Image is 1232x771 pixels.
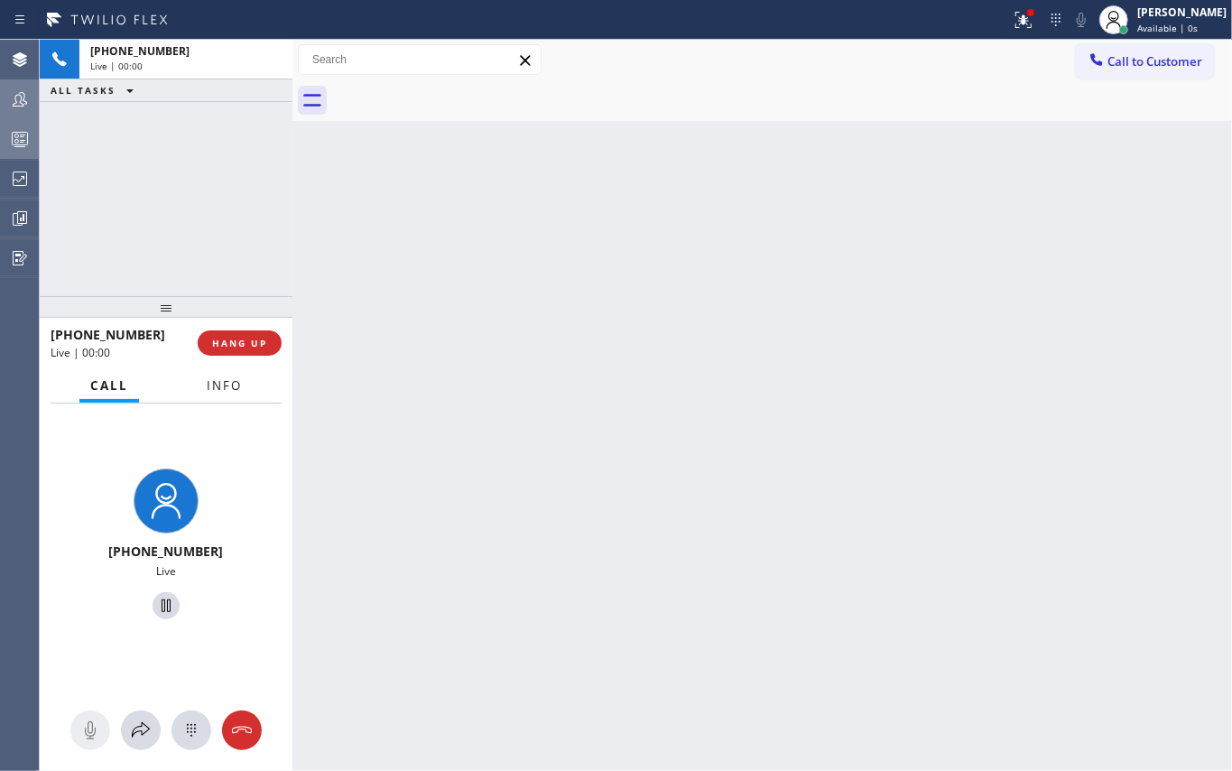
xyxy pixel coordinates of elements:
button: Mute [70,711,110,750]
span: ALL TASKS [51,84,116,97]
button: Call [79,368,139,404]
span: Available | 0s [1137,22,1198,34]
span: Live | 00:00 [90,60,143,72]
span: [PHONE_NUMBER] [109,543,224,560]
span: [PHONE_NUMBER] [51,326,165,343]
button: ALL TASKS [40,79,152,101]
button: Open directory [121,711,161,750]
span: Call to Customer [1107,53,1202,70]
span: Live [156,563,176,579]
button: Call to Customer [1076,44,1214,79]
span: HANG UP [212,337,267,349]
button: Hang up [222,711,262,750]
button: Info [196,368,253,404]
button: HANG UP [198,330,282,356]
span: Info [207,377,242,394]
div: [PERSON_NAME] [1137,5,1227,20]
input: Search [299,45,541,74]
span: Call [90,377,128,394]
button: Hold Customer [153,592,180,619]
button: Mute [1069,7,1094,33]
span: Live | 00:00 [51,345,110,360]
button: Open dialpad [171,711,211,750]
span: [PHONE_NUMBER] [90,43,190,59]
